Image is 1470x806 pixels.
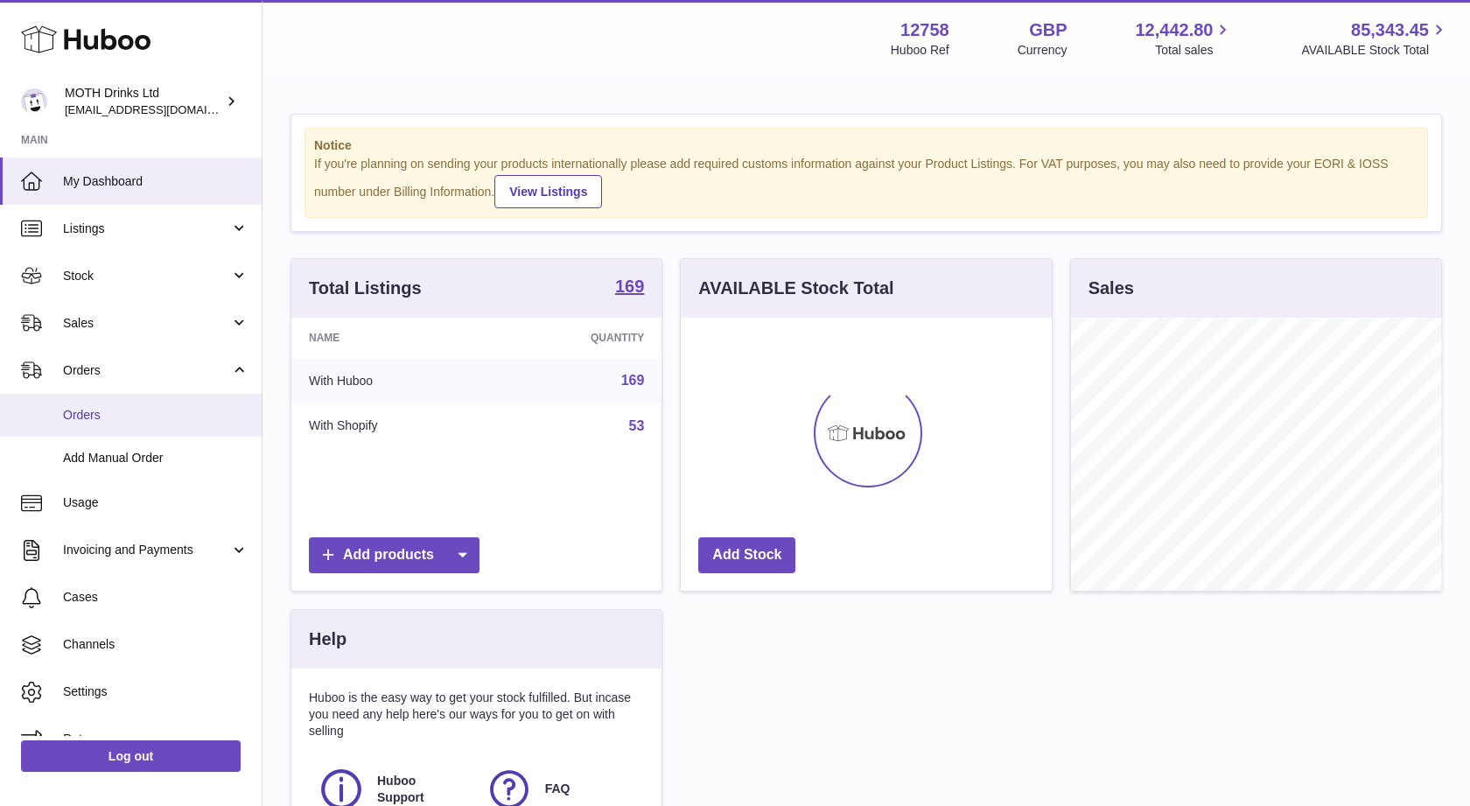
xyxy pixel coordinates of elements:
th: Name [291,318,491,358]
span: Settings [63,683,248,700]
td: With Shopify [291,403,491,449]
p: Huboo is the easy way to get your stock fulfilled. But incase you need any help here's our ways f... [309,690,644,739]
td: With Huboo [291,358,491,403]
span: Sales [63,315,230,332]
img: orders@mothdrinks.com [21,88,47,115]
span: Orders [63,362,230,379]
a: View Listings [494,175,602,208]
a: Add Stock [698,537,795,573]
span: Huboo Support [377,773,466,806]
span: Cases [63,589,248,606]
h3: Sales [1088,277,1134,300]
div: If you're planning on sending your products internationally please add required customs informati... [314,156,1418,208]
a: 53 [629,418,645,433]
a: 169 [621,373,645,388]
strong: Notice [314,137,1418,154]
a: 12,442.80 Total sales [1135,18,1233,59]
span: My Dashboard [63,173,248,190]
h3: Total Listings [309,277,422,300]
span: Total sales [1155,42,1233,59]
span: [EMAIL_ADDRESS][DOMAIN_NAME] [65,102,257,116]
span: Orders [63,407,248,424]
strong: 169 [615,277,644,295]
span: Invoicing and Payments [63,542,230,558]
th: Quantity [491,318,661,358]
span: Add Manual Order [63,450,248,466]
div: Huboo Ref [891,42,949,59]
div: Currency [1018,42,1067,59]
span: 85,343.45 [1351,18,1429,42]
strong: 12758 [900,18,949,42]
span: Usage [63,494,248,511]
strong: GBP [1029,18,1067,42]
span: Stock [63,268,230,284]
a: 169 [615,277,644,298]
span: Listings [63,221,230,237]
h3: AVAILABLE Stock Total [698,277,893,300]
span: 12,442.80 [1135,18,1213,42]
a: Add products [309,537,479,573]
a: 85,343.45 AVAILABLE Stock Total [1301,18,1449,59]
h3: Help [309,627,346,651]
span: AVAILABLE Stock Total [1301,42,1449,59]
a: Log out [21,740,241,772]
div: MOTH Drinks Ltd [65,85,222,118]
span: FAQ [545,781,570,797]
span: Channels [63,636,248,653]
span: Returns [63,731,248,747]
